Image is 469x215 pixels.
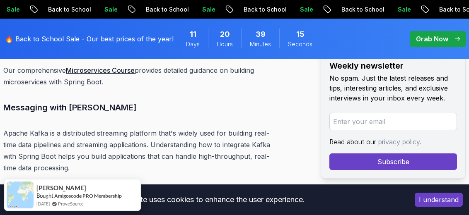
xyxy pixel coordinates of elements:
[415,193,463,207] button: Accept cookies
[3,127,281,174] p: Apache Kafka is a distributed streaming platform that's widely used for building real-time data p...
[220,29,230,40] span: 20 Hours
[36,200,50,207] span: [DATE]
[138,5,195,14] p: Back to School
[329,153,457,170] button: Subscribe
[7,182,34,208] img: provesource social proof notification image
[190,29,196,40] span: 11 Days
[329,73,457,103] p: No spam. Just the latest releases and tips, interesting articles, and exclusive interviews in you...
[54,193,122,199] a: Amigoscode PRO Membership
[416,34,448,44] p: Grab Now
[334,5,390,14] p: Back to School
[3,64,281,88] p: Our comprehensive provides detailed guidance on building microservices with Spring Boot.
[288,40,312,48] span: Seconds
[5,34,174,44] p: 🔥 Back to School Sale - Our best prices of the year!
[66,66,135,74] a: Microservices Course
[378,138,420,146] a: privacy policy
[41,5,97,14] p: Back to School
[236,5,293,14] p: Back to School
[256,29,266,40] span: 39 Minutes
[186,40,200,48] span: Days
[250,40,271,48] span: Minutes
[296,29,305,40] span: 15 Seconds
[195,5,221,14] p: Sale
[293,5,319,14] p: Sale
[36,192,53,199] span: Bought
[329,113,457,130] input: Enter your email
[390,5,417,14] p: Sale
[329,60,457,72] h2: Weekly newsletter
[58,200,84,207] a: ProveSource
[217,40,233,48] span: Hours
[36,184,86,191] span: [PERSON_NAME]
[97,5,123,14] p: Sale
[3,101,281,114] h3: Messaging with [PERSON_NAME]
[329,137,457,147] p: Read about our .
[6,191,402,209] div: This website uses cookies to enhance the user experience.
